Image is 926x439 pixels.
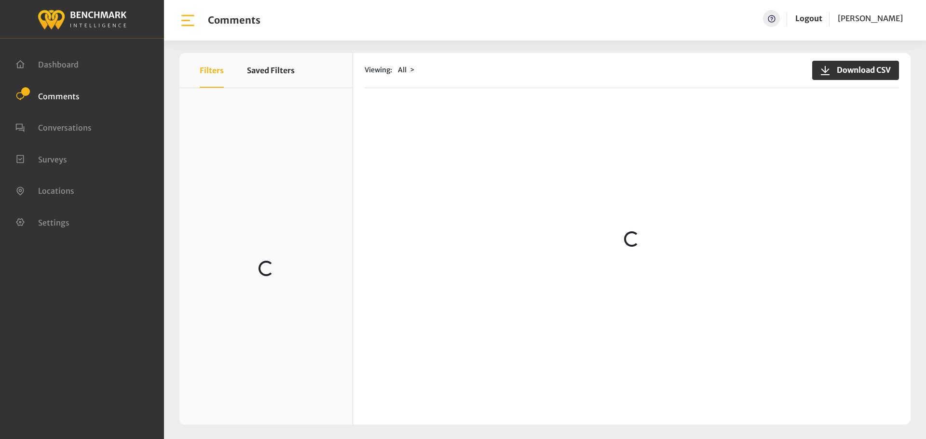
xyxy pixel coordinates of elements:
button: Download CSV [812,61,899,80]
span: Locations [38,186,74,196]
button: Filters [200,53,224,88]
span: Surveys [38,154,67,164]
img: bar [179,12,196,29]
a: Dashboard [15,59,79,68]
span: Dashboard [38,60,79,69]
a: Logout [795,10,822,27]
h1: Comments [208,14,260,26]
a: Conversations [15,122,92,132]
a: [PERSON_NAME] [838,10,903,27]
a: Surveys [15,154,67,163]
span: [PERSON_NAME] [838,13,903,23]
a: Comments [15,91,80,100]
span: Viewing: [365,65,392,75]
button: Saved Filters [247,53,295,88]
span: Conversations [38,123,92,133]
img: benchmark [37,7,127,31]
span: Comments [38,91,80,101]
a: Settings [15,217,69,226]
a: Locations [15,185,74,195]
span: All [398,66,407,74]
a: Logout [795,13,822,23]
span: Settings [38,217,69,227]
span: Download CSV [831,64,891,76]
